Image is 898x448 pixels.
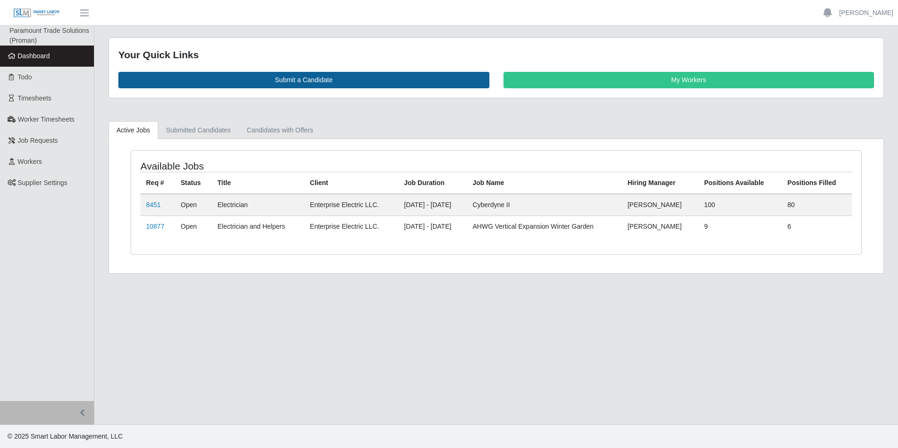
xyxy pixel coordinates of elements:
td: 6 [782,216,852,237]
td: [PERSON_NAME] [622,194,698,216]
span: Workers [18,158,42,165]
th: Status [175,172,212,194]
td: Enterprise Electric LLC. [304,194,398,216]
td: Electrician and Helpers [212,216,304,237]
span: Job Requests [18,137,58,144]
th: Job Name [467,172,622,194]
td: [PERSON_NAME] [622,216,698,237]
td: Electrician [212,194,304,216]
span: Worker Timesheets [18,116,74,123]
td: 9 [698,216,782,237]
div: Your Quick Links [118,47,874,62]
th: Positions Available [698,172,782,194]
a: Submit a Candidate [118,72,489,88]
td: [DATE] - [DATE] [398,216,467,237]
a: [PERSON_NAME] [839,8,893,18]
a: My Workers [503,72,875,88]
th: Req # [140,172,175,194]
a: Candidates with Offers [239,121,321,139]
th: Job Duration [398,172,467,194]
h4: Available Jobs [140,160,429,172]
span: Dashboard [18,52,50,60]
td: Open [175,194,212,216]
td: Cyberdyne II [467,194,622,216]
th: Client [304,172,398,194]
span: Timesheets [18,94,52,102]
td: Open [175,216,212,237]
td: 80 [782,194,852,216]
span: Supplier Settings [18,179,68,186]
a: 8451 [146,201,161,209]
a: Active Jobs [108,121,158,139]
td: 100 [698,194,782,216]
span: Todo [18,73,32,81]
th: Title [212,172,304,194]
td: [DATE] - [DATE] [398,194,467,216]
img: SLM Logo [13,8,60,18]
a: Submitted Candidates [158,121,239,139]
td: Enterprise Electric LLC. [304,216,398,237]
span: © 2025 Smart Labor Management, LLC [8,433,123,440]
a: 10877 [146,223,164,230]
span: Paramount Trade Solutions (Proman) [9,27,89,44]
th: Hiring Manager [622,172,698,194]
td: AHWG Vertical Expansion Winter Garden [467,216,622,237]
th: Positions Filled [782,172,852,194]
